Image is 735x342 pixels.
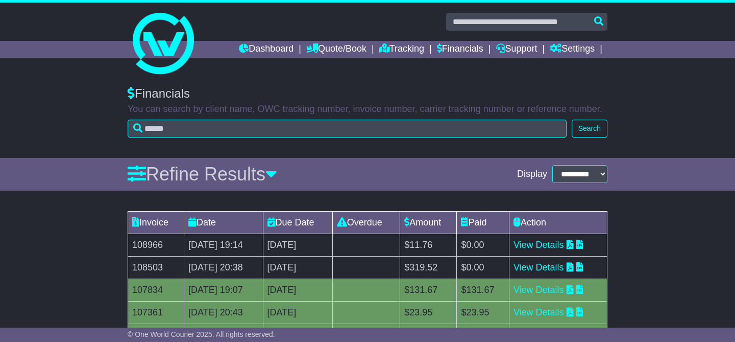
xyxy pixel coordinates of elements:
td: 107361 [128,301,184,324]
td: [DATE] 20:43 [184,301,263,324]
button: Search [572,120,607,138]
td: Overdue [332,211,400,234]
td: $131.67 [457,279,509,301]
td: [DATE] [263,256,332,279]
a: View Details [513,285,564,295]
td: $11.76 [400,234,457,256]
td: Action [509,211,607,234]
td: [DATE] [263,234,332,256]
div: Financials [128,86,607,101]
td: Invoice [128,211,184,234]
a: Financials [437,41,483,58]
td: $0.00 [457,256,509,279]
p: You can search by client name, OWC tracking number, invoice number, carrier tracking number or re... [128,104,607,115]
a: Tracking [379,41,424,58]
td: [DATE] 19:14 [184,234,263,256]
span: Display [517,169,547,180]
td: [DATE] 20:38 [184,256,263,279]
td: Amount [400,211,457,234]
a: Refine Results [128,164,277,185]
td: Paid [457,211,509,234]
a: Quote/Book [306,41,366,58]
a: Settings [550,41,595,58]
td: [DATE] [263,279,332,301]
td: $0.00 [457,234,509,256]
a: Support [496,41,537,58]
td: [DATE] 19:07 [184,279,263,301]
span: © One World Courier 2025. All rights reserved. [128,330,275,338]
a: View Details [513,307,564,317]
td: $131.67 [400,279,457,301]
td: Due Date [263,211,332,234]
td: 108503 [128,256,184,279]
a: View Details [513,240,564,250]
td: $319.52 [400,256,457,279]
td: 108966 [128,234,184,256]
td: [DATE] [263,301,332,324]
td: 107834 [128,279,184,301]
a: Dashboard [239,41,293,58]
a: View Details [513,262,564,272]
td: Date [184,211,263,234]
td: $23.95 [457,301,509,324]
td: $23.95 [400,301,457,324]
